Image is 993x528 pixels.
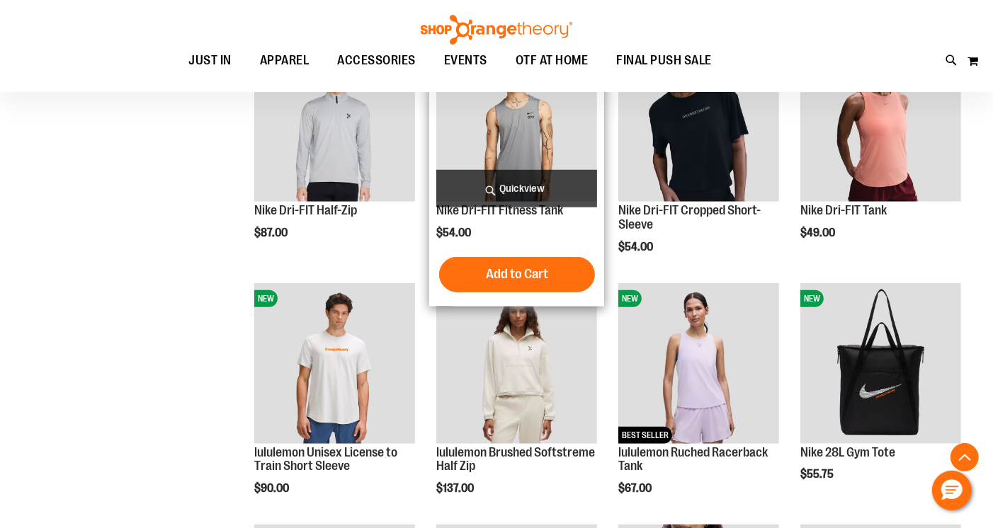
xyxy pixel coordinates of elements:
[254,41,415,204] a: Nike Dri-FIT Half-ZipNEW
[616,45,712,76] span: FINAL PUSH SALE
[260,45,310,76] span: APPAREL
[246,45,324,77] a: APPAREL
[800,226,837,239] span: $49.00
[188,45,232,76] span: JUST IN
[611,34,786,289] div: product
[501,45,603,77] a: OTF AT HOME
[618,41,779,204] a: Nike Dri-FIT Cropped Short-SleeveNEW
[618,290,642,307] span: NEW
[618,41,779,202] img: Nike Dri-FIT Cropped Short-Sleeve
[793,276,968,517] div: product
[254,445,397,474] a: lululemon Unisex License to Train Short Sleeve
[436,283,597,446] a: lululemon Brushed Softstreme Half ZipNEW
[516,45,589,76] span: OTF AT HOME
[618,241,655,253] span: $54.00
[618,482,654,495] span: $67.00
[800,283,961,446] a: Nike 28L Gym ToteNEW
[436,203,563,217] a: Nike Dri-FIT Fitness Tank
[800,203,887,217] a: Nike Dri-FIT Tank
[323,45,430,77] a: ACCESSORIES
[254,203,357,217] a: Nike Dri-FIT Half-Zip
[436,445,595,474] a: lululemon Brushed Softstreme Half Zip
[618,283,779,444] img: lululemon Ruched Racerback Tank
[618,427,672,444] span: BEST SELLER
[800,290,824,307] span: NEW
[247,34,422,275] div: product
[254,482,291,495] span: $90.00
[254,41,415,202] img: Nike Dri-FIT Half-Zip
[254,283,415,446] a: lululemon Unisex License to Train Short SleeveNEW
[932,471,972,510] button: Hello, have a question? Let’s chat.
[486,266,548,282] span: Add to Cart
[602,45,726,77] a: FINAL PUSH SALE
[800,468,836,481] span: $55.75
[436,226,473,239] span: $54.00
[439,257,595,292] button: Add to Cart
[618,445,768,474] a: lululemon Ruched Racerback Tank
[430,45,501,77] a: EVENTS
[254,290,278,307] span: NEW
[436,41,597,202] img: Nike Dri-FIT Fitness Tank
[254,226,290,239] span: $87.00
[436,170,597,207] a: Quickview
[618,203,761,231] a: Nike Dri-FIT Cropped Short-Sleeve
[800,41,961,202] img: Nike Dri-FIT Tank
[800,41,961,204] a: Nike Dri-FIT TankNEW
[254,283,415,444] img: lululemon Unisex License to Train Short Sleeve
[800,445,895,459] a: Nike 28L Gym Tote
[419,15,574,45] img: Shop Orangetheory
[337,45,416,76] span: ACCESSORIES
[618,283,779,446] a: lululemon Ruched Racerback TankNEWBEST SELLER
[793,34,968,275] div: product
[429,34,604,306] div: product
[951,443,979,471] button: Back To Top
[436,482,476,495] span: $137.00
[436,41,597,204] a: Nike Dri-FIT Fitness TankNEW
[436,283,597,444] img: lululemon Brushed Softstreme Half Zip
[444,45,487,76] span: EVENTS
[800,283,961,444] img: Nike 28L Gym Tote
[174,45,246,76] a: JUST IN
